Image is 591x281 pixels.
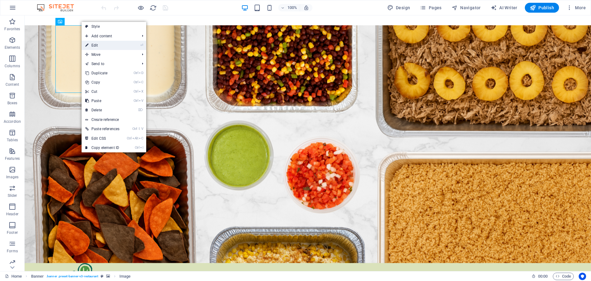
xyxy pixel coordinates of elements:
button: reload [149,4,157,11]
a: Style [82,22,146,31]
p: Accordion [4,119,21,124]
a: CtrlXCut [82,87,123,96]
div: Design (Ctrl+Alt+Y) [385,3,413,13]
a: CtrlDDuplicate [82,68,123,78]
span: 00 00 [538,273,548,280]
span: Code [556,273,571,280]
span: . banner .preset-banner-v3-restaurant [46,273,98,280]
p: Slider [8,193,17,198]
i: V [141,127,143,131]
span: Click to select. Double-click to edit [31,273,44,280]
h6: Session time [532,273,548,280]
p: Tables [7,138,18,143]
img: Editor Logo [35,4,82,11]
i: Ctrl [134,89,139,93]
p: Footer [7,230,18,235]
p: Favorites [4,27,20,31]
i: Ctrl [134,99,139,103]
span: Move [82,50,137,59]
a: Click to cancel selection. Double-click to open Pages [5,273,22,280]
p: Images [6,175,19,180]
i: ⏎ [140,43,143,47]
a: CtrlICopy element ID [82,143,123,152]
i: Alt [132,136,139,140]
i: This element contains a background [106,275,110,278]
i: ⇧ [138,127,141,131]
i: X [139,89,143,93]
i: Reload page [150,4,157,11]
i: I [140,146,143,150]
i: Ctrl [134,71,139,75]
span: Navigator [452,5,481,11]
i: ⌦ [138,108,143,112]
a: Ctrl⇧VPaste references [82,124,123,134]
button: Click here to leave preview mode and continue editing [137,4,144,11]
i: V [139,99,143,103]
span: Click to select. Double-click to edit [119,273,131,280]
a: ⌦Delete [82,105,123,115]
span: : [542,274,543,279]
button: Usercentrics [579,273,586,280]
a: CtrlAltCEdit CSS [82,134,123,143]
nav: breadcrumb [31,273,131,280]
i: Ctrl [134,80,139,84]
p: Header [6,212,18,217]
i: On resize automatically adjust zoom level to fit chosen device. [304,5,309,10]
button: Publish [525,3,559,13]
span: Design [387,5,410,11]
i: C [139,136,143,140]
button: Pages [417,3,444,13]
i: This element is a customizable preset [101,275,103,278]
p: Content [6,82,19,87]
i: Ctrl [132,127,137,131]
a: CtrlVPaste [82,96,123,105]
a: ⏎Edit [82,41,123,50]
i: Ctrl [127,136,132,140]
i: Ctrl [135,146,140,150]
h6: 100% [287,4,297,11]
span: AI Writer [491,5,517,11]
p: Boxes [7,101,18,105]
a: Create reference [82,115,146,124]
button: 100% [278,4,300,11]
a: CtrlCCopy [82,78,123,87]
p: Elements [5,45,20,50]
p: Features [5,156,20,161]
button: More [564,3,588,13]
p: Columns [5,64,20,68]
a: Send to [82,59,137,68]
span: Publish [530,5,554,11]
button: AI Writer [488,3,520,13]
i: D [139,71,143,75]
span: Pages [420,5,441,11]
button: Navigator [449,3,483,13]
p: Forms [7,249,18,254]
span: More [566,5,586,11]
span: Add content [82,31,137,41]
i: C [139,80,143,84]
button: Design [385,3,413,13]
button: Code [553,273,574,280]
